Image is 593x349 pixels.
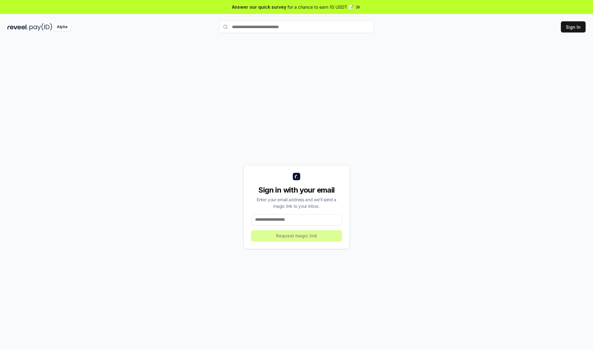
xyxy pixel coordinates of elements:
span: Answer our quick survey [232,4,286,10]
div: Enter your email address and we’ll send a magic link to your inbox. [251,196,342,209]
div: Sign in with your email [251,185,342,195]
span: for a chance to earn 10 USDT 📝 [288,4,354,10]
img: logo_small [293,173,300,180]
button: Sign In [561,21,586,32]
img: reveel_dark [7,23,28,31]
div: Alpha [53,23,71,31]
img: pay_id [29,23,52,31]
